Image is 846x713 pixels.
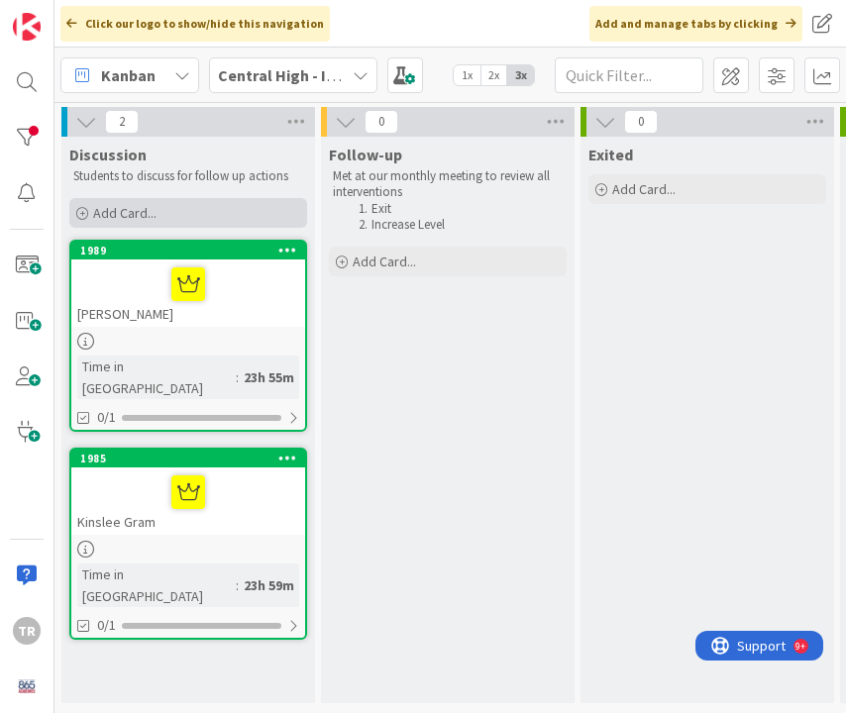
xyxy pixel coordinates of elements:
[236,574,239,596] span: :
[77,563,236,607] div: Time in [GEOGRAPHIC_DATA]
[100,8,110,24] div: 9+
[69,240,307,432] a: 1989[PERSON_NAME]Time in [GEOGRAPHIC_DATA]:23h 55m0/1
[13,672,41,700] img: avatar
[333,168,563,201] p: Met at our monthly meeting to review all interventions
[71,242,305,259] div: 1989
[588,145,633,164] span: Exited
[80,452,305,465] div: 1985
[555,57,703,93] input: Quick Filter...
[77,356,236,399] div: Time in [GEOGRAPHIC_DATA]
[97,407,116,428] span: 0/1
[71,450,305,467] div: 1985
[42,3,90,27] span: Support
[73,168,303,184] p: Students to discuss for follow up actions
[329,145,402,164] span: Follow-up
[589,6,802,42] div: Add and manage tabs by clicking
[80,244,305,257] div: 1989
[624,110,658,134] span: 0
[454,65,480,85] span: 1x
[97,615,116,636] span: 0/1
[71,450,305,535] div: 1985Kinslee Gram
[239,574,299,596] div: 23h 59m
[239,366,299,388] div: 23h 55m
[353,201,564,217] li: Exit
[105,110,139,134] span: 2
[69,145,147,164] span: Discussion
[60,6,330,42] div: Click our logo to show/hide this navigation
[612,180,676,198] span: Add Card...
[71,242,305,327] div: 1989[PERSON_NAME]
[480,65,507,85] span: 2x
[365,110,398,134] span: 0
[101,63,156,87] span: Kanban
[93,204,157,222] span: Add Card...
[71,259,305,327] div: [PERSON_NAME]
[218,65,412,85] b: Central High - Intervention
[13,617,41,645] div: TR
[71,467,305,535] div: Kinslee Gram
[236,366,239,388] span: :
[353,217,564,233] li: Increase Level
[507,65,534,85] span: 3x
[13,13,41,41] img: Visit kanbanzone.com
[353,253,416,270] span: Add Card...
[69,448,307,640] a: 1985Kinslee GramTime in [GEOGRAPHIC_DATA]:23h 59m0/1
